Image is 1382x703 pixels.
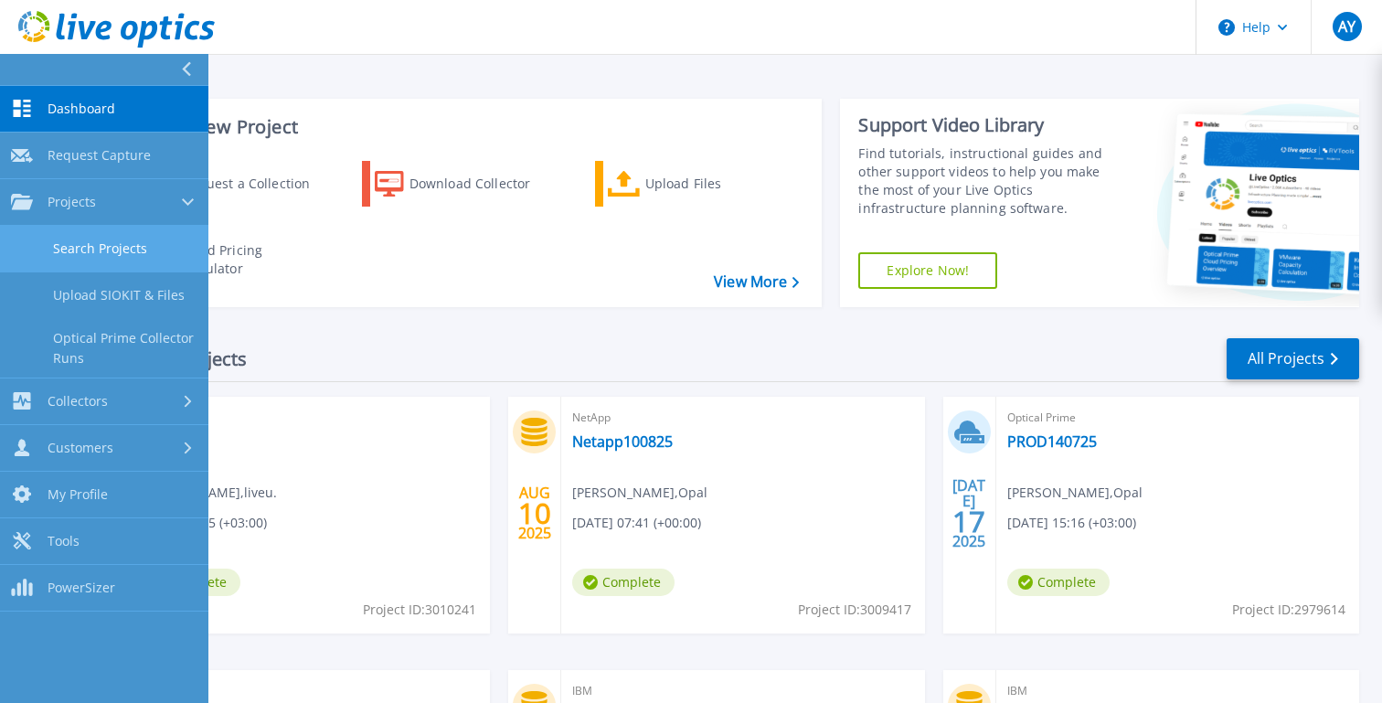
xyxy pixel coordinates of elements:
div: Upload Files [645,165,792,202]
div: AUG 2025 [517,480,552,547]
a: Netapp100825 [572,432,673,451]
span: Complete [1007,569,1110,596]
a: View More [714,273,799,291]
div: Support Video Library [858,113,1119,137]
span: 10 [518,506,551,521]
a: PROD140725 [1007,432,1097,451]
div: Find tutorials, instructional guides and other support videos to help you make the most of your L... [858,144,1119,218]
span: Project ID: 3010241 [363,600,476,620]
span: IBM [572,681,913,701]
span: 17 [952,514,985,529]
span: Complete [572,569,675,596]
span: Customers [48,440,113,456]
a: Explore Now! [858,252,997,289]
span: IBM [1007,681,1348,701]
div: [DATE] 2025 [951,480,986,547]
div: Download Collector [409,165,556,202]
span: [DATE] 15:16 (+03:00) [1007,513,1136,533]
span: My Profile [48,486,108,503]
a: Cloud Pricing Calculator [130,237,334,282]
span: Unity [138,408,479,428]
a: Request a Collection [130,161,334,207]
span: Project ID: 3009417 [798,600,911,620]
span: Dashboard [48,101,115,117]
h3: Start a New Project [130,117,799,137]
span: [DATE] 07:41 (+00:00) [572,513,701,533]
span: Optical Prime [1007,408,1348,428]
div: Request a Collection [182,165,328,202]
span: Collectors [48,393,108,410]
a: Download Collector [362,161,566,207]
div: Cloud Pricing Calculator [179,241,325,278]
span: [PERSON_NAME] , Opal [572,483,707,503]
span: NetApp [572,408,913,428]
span: Tools [48,533,80,549]
span: Request Capture [48,147,151,164]
span: Optical Prime [138,681,479,701]
a: All Projects [1227,338,1359,379]
span: Projects [48,194,96,210]
span: Project ID: 2979614 [1232,600,1345,620]
span: PowerSizer [48,580,115,596]
span: AY [1338,19,1355,34]
span: [PERSON_NAME] , Opal [1007,483,1143,503]
a: Upload Files [595,161,799,207]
